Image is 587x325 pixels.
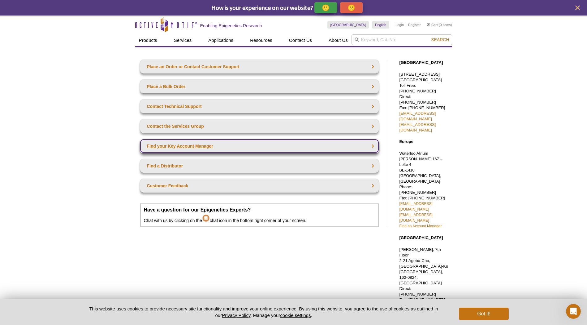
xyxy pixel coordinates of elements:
[399,224,442,228] a: Find an Account Manager
[200,23,262,29] h2: Enabling Epigenetics Research
[399,122,436,132] a: [EMAIL_ADDRESS][DOMAIN_NAME]
[140,100,379,113] a: Contact Technical Support
[322,4,330,11] p: 🙂
[140,80,379,93] a: Place a Bulk Order
[566,304,581,319] iframe: Intercom live chat
[222,313,250,318] a: Privacy Policy
[429,37,451,42] button: Search
[325,34,352,46] a: About Us
[327,21,369,29] a: [GEOGRAPHIC_DATA]
[399,235,443,240] strong: [GEOGRAPHIC_DATA]
[399,213,433,223] a: [EMAIL_ADDRESS][DOMAIN_NAME]
[205,34,237,46] a: Applications
[399,111,436,121] a: [EMAIL_ADDRESS][DOMAIN_NAME]
[399,72,449,133] p: [STREET_ADDRESS] [GEOGRAPHIC_DATA] Toll Free: [PHONE_NUMBER] Direct: [PHONE_NUMBER] Fax: [PHONE_N...
[140,119,379,133] a: Contact the Services Group
[427,21,452,29] li: (0 items)
[140,60,379,73] a: Place an Order or Contact Customer Support
[144,207,251,212] strong: Have a question for our Epigenetics Experts?
[399,157,442,184] span: [PERSON_NAME] 167 – boîte 4 BE-1410 [GEOGRAPHIC_DATA], [GEOGRAPHIC_DATA]
[285,34,316,46] a: Contact Us
[399,151,449,229] p: Waterloo Atrium Phone: [PHONE_NUMBER] Fax: [PHONE_NUMBER]
[246,34,276,46] a: Resources
[140,159,379,173] a: Find a Distributor
[459,308,508,320] button: Got it!
[211,4,313,11] span: How is your experience on our website?
[431,37,449,42] span: Search
[408,23,421,27] a: Register
[280,313,311,318] button: cookie settings
[144,207,375,223] p: Chat with us by clicking on the chat icon in the bottom right corner of your screen.
[427,23,430,26] img: Your Cart
[399,247,449,314] p: [PERSON_NAME], 7th Floor 2-21 Ageba-Cho, [GEOGRAPHIC_DATA]-Ku [GEOGRAPHIC_DATA], 162-0824, [GEOGR...
[202,213,210,222] img: Intercom Chat
[372,21,389,29] a: English
[399,202,433,211] a: [EMAIL_ADDRESS][DOMAIN_NAME]
[140,179,379,193] a: Customer Feedback
[79,305,449,318] p: This website uses cookies to provide necessary site functionality and improve your online experie...
[395,23,404,27] a: Login
[399,139,413,144] strong: Europe
[140,139,379,153] a: Find your Key Account Manager
[135,34,161,46] a: Products
[352,34,452,45] input: Keyword, Cat. No.
[574,4,581,12] button: close
[427,23,438,27] a: Cart
[399,60,443,65] strong: [GEOGRAPHIC_DATA]
[347,4,355,11] p: 🙁
[406,21,407,29] li: |
[170,34,196,46] a: Services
